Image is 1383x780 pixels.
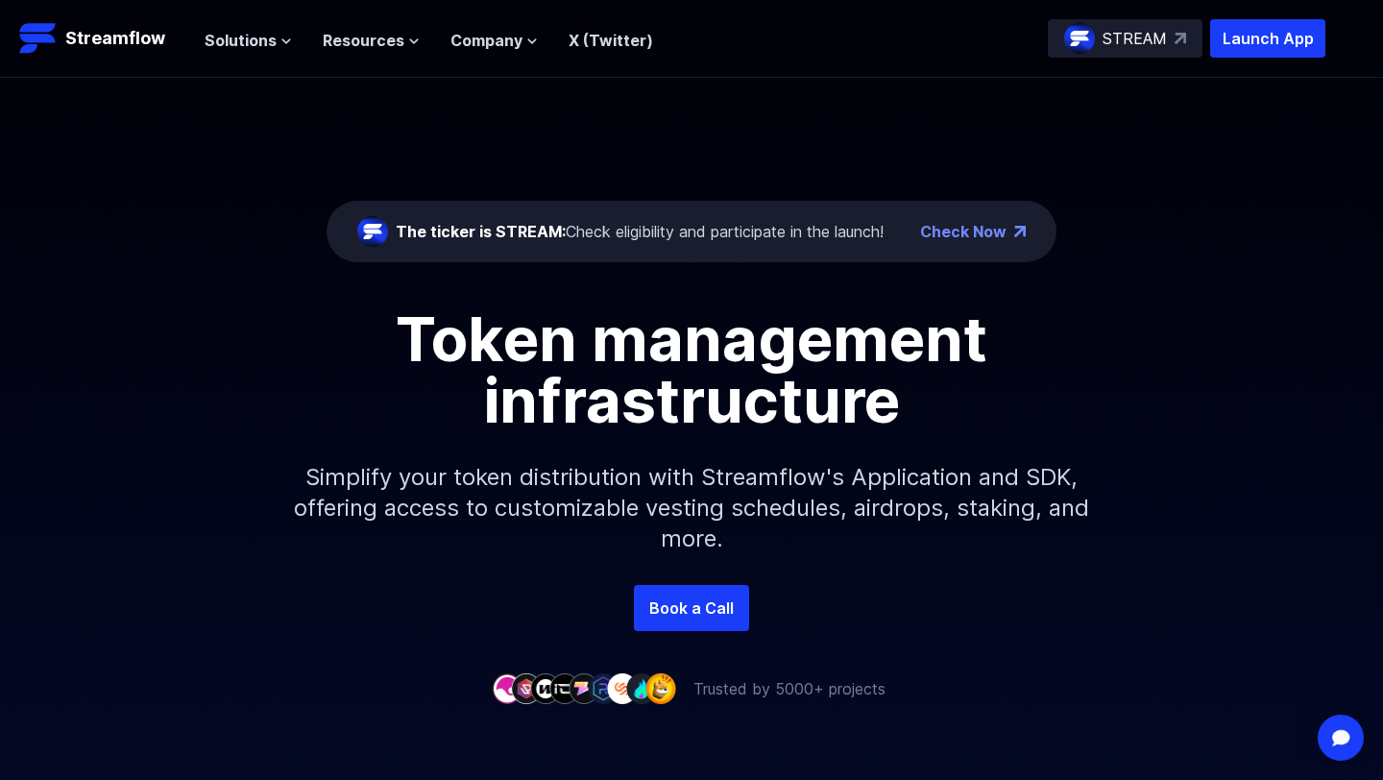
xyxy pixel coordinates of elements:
img: streamflow-logo-circle.png [1064,23,1095,54]
button: Solutions [205,29,292,52]
span: Company [450,29,522,52]
p: Simplify your token distribution with Streamflow's Application and SDK, offering access to custom... [279,431,1104,585]
a: Book a Call [634,585,749,631]
img: company-1 [492,673,522,703]
a: Check Now [920,220,1007,243]
img: Streamflow Logo [19,19,58,58]
img: streamflow-logo-circle.png [357,216,388,247]
img: top-right-arrow.png [1014,226,1026,237]
img: company-5 [569,673,599,703]
img: company-2 [511,673,542,703]
p: Trusted by 5000+ projects [693,677,886,700]
p: STREAM [1103,27,1167,50]
img: company-9 [645,673,676,703]
img: company-6 [588,673,619,703]
div: Open Intercom Messenger [1318,715,1364,761]
img: top-right-arrow.svg [1175,33,1186,44]
img: company-7 [607,673,638,703]
img: company-8 [626,673,657,703]
button: Launch App [1210,19,1325,58]
img: company-4 [549,673,580,703]
p: Streamflow [65,25,165,52]
a: Streamflow [19,19,185,58]
button: Resources [323,29,420,52]
span: The ticker is STREAM: [396,222,566,241]
span: Resources [323,29,404,52]
div: Check eligibility and participate in the launch! [396,220,884,243]
button: Company [450,29,538,52]
img: company-3 [530,673,561,703]
a: X (Twitter) [569,31,653,50]
span: Solutions [205,29,277,52]
h1: Token management infrastructure [259,308,1124,431]
a: STREAM [1048,19,1202,58]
